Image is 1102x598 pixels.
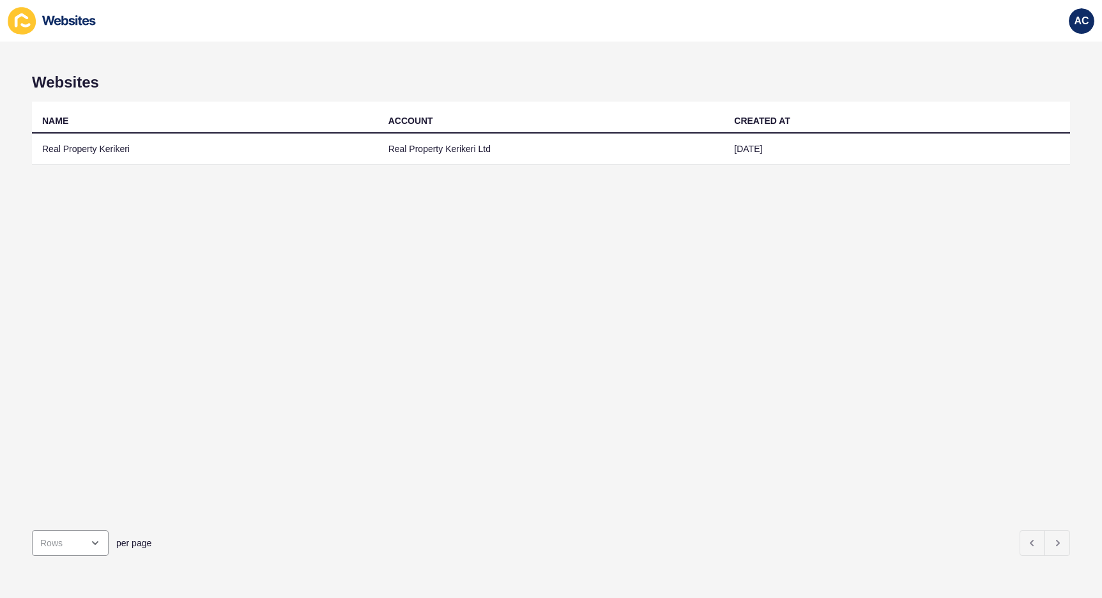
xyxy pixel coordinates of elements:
[724,134,1070,165] td: [DATE]
[388,114,433,127] div: ACCOUNT
[32,73,1070,91] h1: Websites
[734,114,790,127] div: CREATED AT
[378,134,724,165] td: Real Property Kerikeri Ltd
[42,114,68,127] div: NAME
[32,530,109,556] div: open menu
[1074,15,1089,27] span: AC
[116,537,151,549] span: per page
[32,134,378,165] td: Real Property Kerikeri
